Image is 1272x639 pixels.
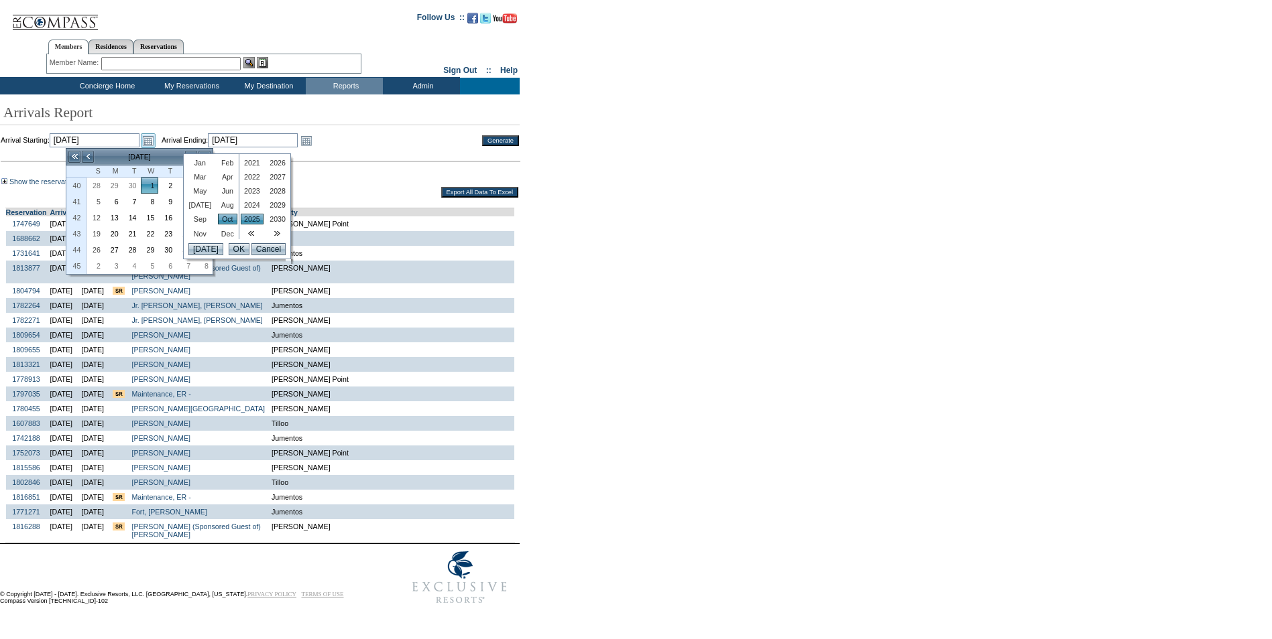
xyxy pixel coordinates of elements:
[493,13,517,23] img: Subscribe to our YouTube Channel
[268,431,514,445] td: Jumentos
[47,372,76,386] td: [DATE]
[131,464,190,472] a: [PERSON_NAME]
[158,177,176,194] td: Thursday, October 02, 2025
[158,226,176,242] td: Thursday, October 23, 2025
[188,243,223,255] input: [DATE]
[76,328,109,342] td: [DATE]
[76,416,109,431] td: [DATE]
[12,478,40,486] a: 1802846
[76,490,109,504] td: [DATE]
[177,226,194,241] a: 24
[12,464,40,472] a: 1815586
[47,246,76,261] td: [DATE]
[131,478,190,486] a: [PERSON_NAME]
[47,298,76,313] td: [DATE]
[268,313,514,328] td: [PERSON_NAME]
[47,431,76,445] td: [DATE]
[268,298,514,313] td: Jumentos
[123,242,141,258] td: Tuesday, October 28, 2025
[441,187,518,198] input: Export All Data To Excel
[131,493,190,501] a: Maintenance, ER -
[47,475,76,490] td: [DATE]
[131,449,190,457] a: [PERSON_NAME]
[266,157,289,168] a: 2026
[68,150,81,163] a: <<
[480,17,491,25] a: Follow us on Twitter
[268,216,514,231] td: [PERSON_NAME] Point
[241,171,264,182] a: 2022
[268,328,514,342] td: Jumentos
[12,249,40,257] a: 1731641
[12,508,40,516] a: 1771271
[152,78,229,94] td: My Reservations
[268,519,514,543] td: [PERSON_NAME]
[105,226,123,242] td: Monday, October 20, 2025
[66,258,86,274] th: 45
[105,165,123,177] th: Monday
[486,66,492,75] span: ::
[12,522,40,530] a: 1816288
[247,591,296,597] a: PRIVACY POLICY
[47,504,76,519] td: [DATE]
[268,445,514,460] td: [PERSON_NAME] Point
[131,375,190,383] a: [PERSON_NAME]
[123,178,140,193] a: 30
[123,210,141,226] td: Tuesday, October 14, 2025
[131,287,190,295] a: [PERSON_NAME]
[113,522,125,530] input: There are special requests for this reservation!
[47,357,76,372] td: [DATE]
[123,226,140,241] a: 21
[105,178,122,193] a: 29
[76,475,109,490] td: [DATE]
[60,78,152,94] td: Concierge Home
[47,283,76,298] td: [DATE]
[47,342,76,357] td: [DATE]
[184,150,198,163] a: >
[268,475,514,490] td: Tilloo
[12,301,40,309] a: 1782264
[159,178,176,193] a: 2
[47,401,76,416] td: [DATE]
[12,434,40,442] a: 1742188
[47,386,76,401] td: [DATE]
[241,157,264,168] a: 2021
[12,449,40,457] a: 1752073
[141,133,156,148] a: Open the calendar popup.
[81,150,95,163] a: <
[467,17,478,25] a: Become our fan on Facebook
[48,40,89,54] a: Members
[194,258,213,274] td: Saturday, November 08, 2025
[176,210,194,226] td: Friday, October 17, 2025
[87,178,104,193] a: 28
[131,522,260,539] a: [PERSON_NAME] (Sponsored Guest of)[PERSON_NAME]
[268,490,514,504] td: Jumentos
[159,226,176,241] a: 23
[229,243,249,255] input: OK
[123,226,141,242] td: Tuesday, October 21, 2025
[76,283,109,298] td: [DATE]
[185,214,215,224] a: Sep
[50,57,101,68] div: Member Name:
[159,194,176,209] a: 9
[47,519,76,543] td: [DATE]
[266,186,289,196] a: 2028
[159,210,176,225] a: 16
[218,200,237,210] a: Aug
[268,386,514,401] td: [PERSON_NAME]
[123,259,140,273] a: 4
[86,242,105,258] td: Sunday, October 26, 2025
[76,357,109,372] td: [DATE]
[131,419,190,427] a: [PERSON_NAME]
[268,342,514,357] td: [PERSON_NAME]
[12,375,40,383] a: 1778913
[299,133,314,148] a: Open the calendar popup.
[141,165,159,177] th: Wednesday
[123,242,140,257] a: 28
[141,210,158,225] a: 15
[87,242,104,257] a: 26
[218,214,237,224] a: Oct
[47,328,76,342] td: [DATE]
[76,401,109,416] td: [DATE]
[131,331,190,339] a: [PERSON_NAME]
[176,242,194,258] td: Friday, October 31, 2025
